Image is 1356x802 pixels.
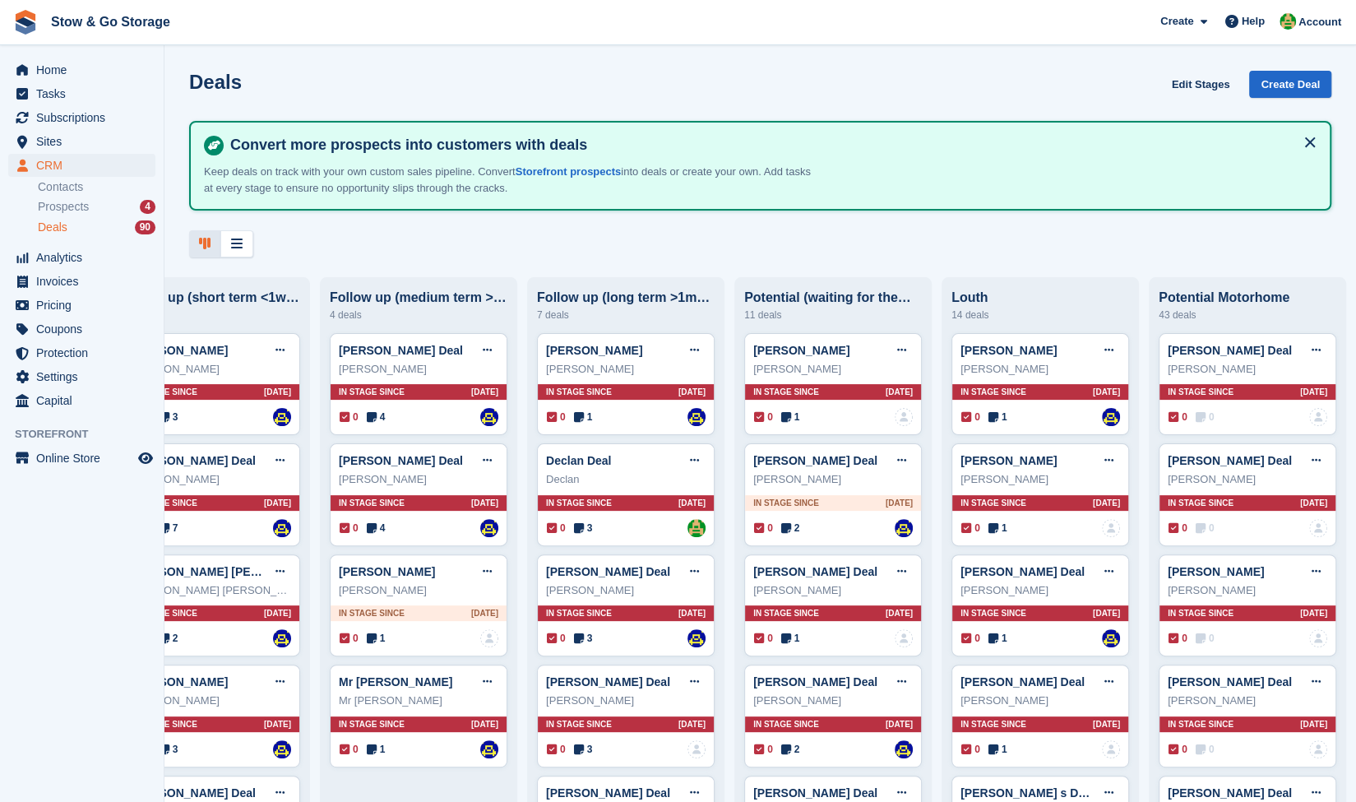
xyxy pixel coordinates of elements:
img: Rob Good-Stephenson [273,629,291,647]
div: 14 deals [951,305,1129,325]
img: deal-assignee-blank [1102,740,1120,758]
div: [PERSON_NAME] [132,361,291,378]
a: Rob Good-Stephenson [273,519,291,537]
div: [PERSON_NAME] [546,361,706,378]
img: Alex Taylor [687,519,706,537]
span: [DATE] [1300,607,1327,619]
span: 1 [988,521,1007,535]
a: Edit Stages [1165,71,1237,98]
span: Help [1242,13,1265,30]
span: 4 [367,410,386,424]
a: menu [8,154,155,177]
span: Create [1160,13,1193,30]
span: Tasks [36,82,135,105]
img: deal-assignee-blank [1309,629,1327,647]
img: Alex Taylor [1280,13,1296,30]
span: 0 [1169,742,1187,757]
span: [DATE] [264,718,291,730]
span: 1 [367,742,386,757]
span: Protection [36,341,135,364]
img: deal-assignee-blank [687,740,706,758]
a: menu [8,246,155,269]
a: [PERSON_NAME] Deal [1168,675,1292,688]
span: 3 [574,631,593,646]
span: 0 [1196,742,1215,757]
span: Online Store [36,447,135,470]
a: [PERSON_NAME] s Deal [960,786,1095,800]
div: [PERSON_NAME] [753,693,913,709]
span: [DATE] [1093,607,1120,619]
img: stora-icon-8386f47178a22dfd0bd8f6a31ec36ba5ce8667c1dd55bd0f319d3a0aa187defe.svg [13,10,38,35]
span: In stage since [339,386,405,398]
a: menu [8,130,155,153]
img: Rob Good-Stephenson [895,740,913,758]
a: menu [8,294,155,317]
div: [PERSON_NAME] [1168,582,1327,599]
a: [PERSON_NAME] Deal [132,786,256,800]
a: Contacts [38,179,155,195]
span: In stage since [960,497,1026,509]
span: 7 [160,521,178,535]
span: In stage since [546,607,612,619]
a: Storefront prospects [516,165,622,178]
span: In stage since [339,718,405,730]
span: 0 [754,521,773,535]
span: Deals [38,220,67,235]
a: [PERSON_NAME] Deal [753,565,877,578]
a: [PERSON_NAME] Deal [960,675,1085,688]
span: Capital [36,389,135,412]
span: 1 [781,410,800,424]
span: [DATE] [886,386,913,398]
div: [PERSON_NAME] [132,471,291,488]
span: Analytics [36,246,135,269]
span: 0 [340,521,359,535]
a: [PERSON_NAME] Deal [339,344,463,357]
span: 0 [547,742,566,757]
span: 0 [754,631,773,646]
a: deal-assignee-blank [1309,740,1327,758]
span: 3 [160,410,178,424]
div: Follow up (long term >1month) [537,290,715,305]
span: In stage since [753,497,819,509]
div: [PERSON_NAME] [1168,693,1327,709]
span: Coupons [36,318,135,341]
span: [DATE] [1300,497,1327,509]
img: deal-assignee-blank [1102,519,1120,537]
div: 90 [135,220,155,234]
a: [PERSON_NAME] Deal [960,565,1085,578]
h4: Convert more prospects into customers with deals [224,136,1317,155]
span: In stage since [132,607,197,619]
span: 0 [547,410,566,424]
span: 1 [988,631,1007,646]
span: [DATE] [264,607,291,619]
a: Rob Good-Stephenson [687,408,706,426]
a: menu [8,106,155,129]
span: 0 [754,410,773,424]
span: [DATE] [1300,386,1327,398]
img: Rob Good-Stephenson [687,629,706,647]
a: [PERSON_NAME] [132,344,228,357]
img: Rob Good-Stephenson [480,519,498,537]
span: 0 [1169,521,1187,535]
span: 4 [367,521,386,535]
a: Create Deal [1249,71,1331,98]
img: deal-assignee-blank [1309,519,1327,537]
img: Rob Good-Stephenson [480,408,498,426]
div: Potential (waiting for them to call back) [744,290,922,305]
span: Invoices [36,270,135,293]
a: Rob Good-Stephenson [480,740,498,758]
span: [DATE] [678,718,706,730]
span: In stage since [546,718,612,730]
a: Rob Good-Stephenson [1102,629,1120,647]
span: 1 [574,410,593,424]
div: [PERSON_NAME] [753,361,913,378]
a: Deals 90 [38,219,155,236]
a: [PERSON_NAME] [753,344,849,357]
div: [PERSON_NAME] [546,693,706,709]
a: deal-assignee-blank [895,408,913,426]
